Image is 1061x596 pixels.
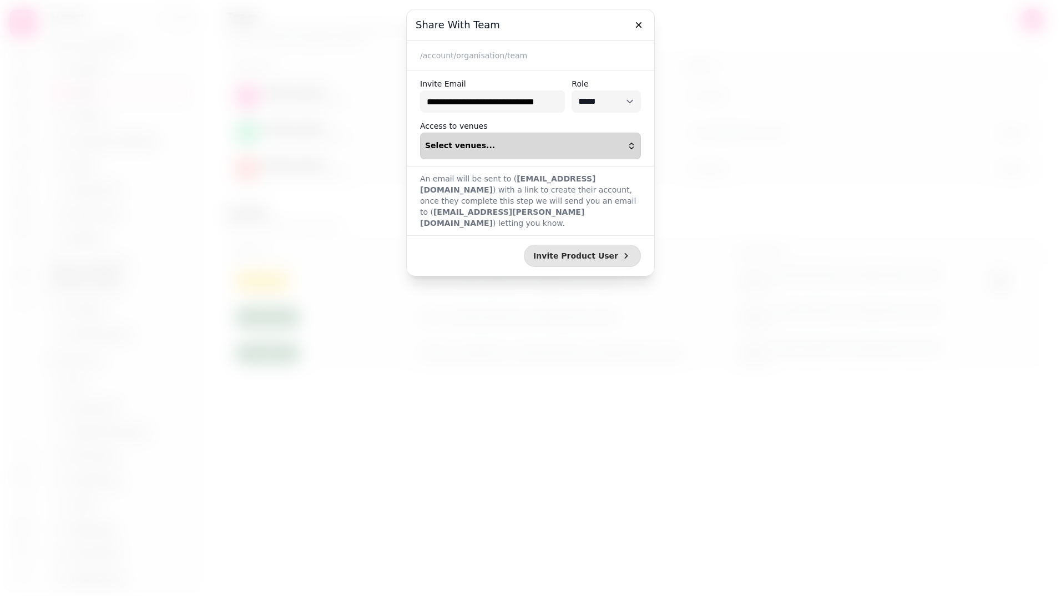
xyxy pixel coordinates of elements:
label: Role [572,77,641,90]
p: An email will be sent to ( ) with a link to create their account, once they complete this step we... [420,173,641,229]
label: Invite Email [420,77,565,90]
span: Select venues... [425,142,495,150]
button: Invite Product User [524,245,641,267]
label: Access to venues [420,119,487,133]
span: Invite Product User [533,252,618,260]
strong: [EMAIL_ADDRESS][PERSON_NAME][DOMAIN_NAME] [420,208,584,228]
button: Select venues... [420,133,641,159]
h3: Share With Team [416,18,645,32]
p: /account/organisation/team [420,50,641,61]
